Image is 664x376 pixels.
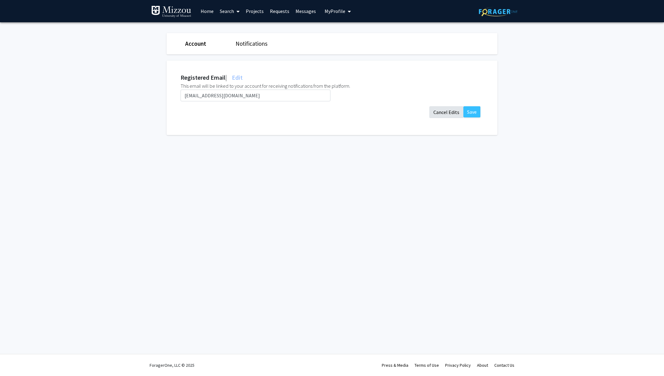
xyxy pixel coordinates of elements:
[445,362,471,368] a: Privacy Policy
[5,348,26,371] iframe: Chat
[494,362,514,368] a: Contact Us
[479,7,517,16] img: ForagerOne Logo
[382,362,408,368] a: Press & Media
[236,40,267,47] a: Notifications
[181,90,330,101] input: Your main email and log in email
[217,0,243,22] a: Search
[292,0,319,22] a: Messages
[181,82,480,90] div: This email will be linked to your account for receiving notifications from the platform.
[181,73,243,82] div: Registered Email
[429,106,463,118] button: Cancel Edits
[415,362,439,368] a: Terms of Use
[185,40,206,47] a: Account
[477,362,488,368] a: About
[151,6,191,18] img: University of Missouri Logo
[225,74,227,81] span: |
[243,0,267,22] a: Projects
[198,0,217,22] a: Home
[150,354,194,376] div: ForagerOne, LLC © 2025
[325,8,345,14] span: My Profile
[463,106,480,117] button: Save
[267,0,292,22] a: Requests
[231,74,243,81] span: Edit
